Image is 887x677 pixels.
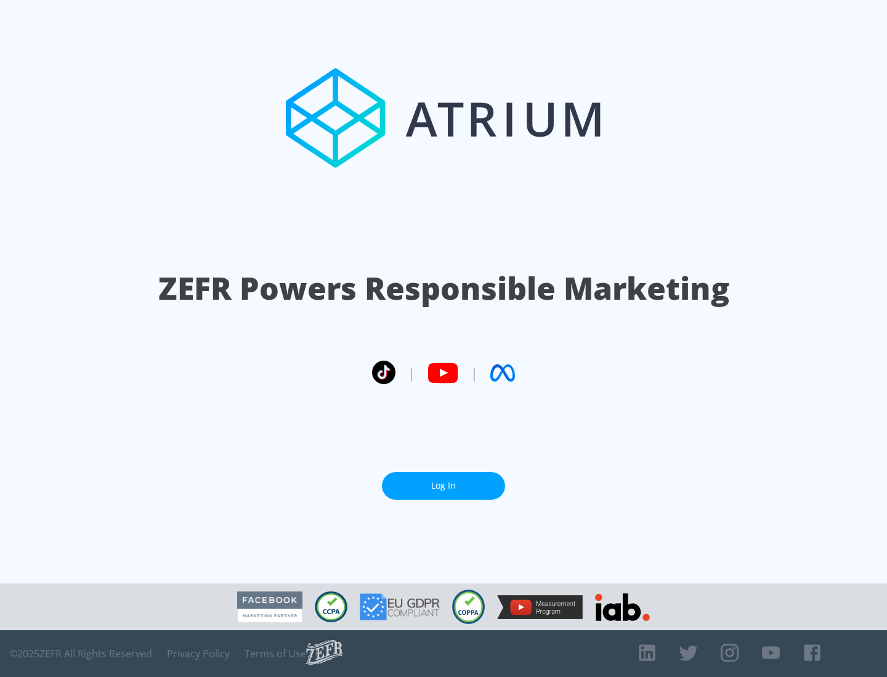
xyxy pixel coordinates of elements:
a: Log In [382,472,505,500]
a: Privacy Policy [167,647,230,660]
h1: ZEFR Powers Responsible Marketing [158,267,729,310]
img: COPPA Compliant [452,590,485,624]
span: | [408,364,415,382]
span: © 2025 ZEFR All Rights Reserved [9,647,152,660]
img: CCPA Compliant [315,591,347,622]
span: | [471,364,478,382]
img: Facebook Marketing Partner [237,591,302,623]
img: YouTube Measurement Program [497,595,583,619]
img: IAB [595,593,650,621]
img: GDPR Compliant [360,593,440,620]
a: Terms of Use [245,647,306,660]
